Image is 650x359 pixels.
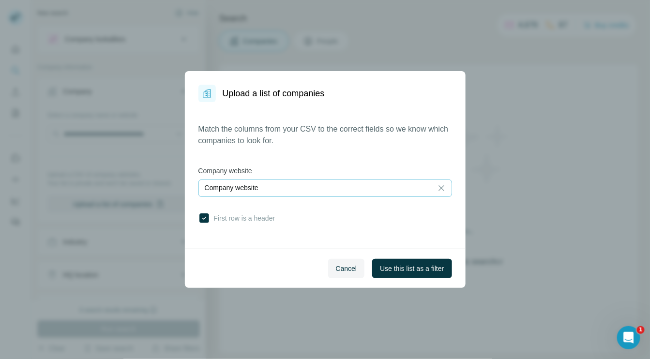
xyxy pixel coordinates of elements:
span: First row is a header [210,213,275,223]
span: 1 [637,326,645,334]
span: Cancel [336,264,357,273]
iframe: Intercom live chat [617,326,640,349]
p: Match the columns from your CSV to the correct fields so we know which companies to look for. [198,123,452,147]
label: Company website [198,166,452,176]
span: Use this list as a filter [380,264,444,273]
button: Use this list as a filter [372,259,452,278]
h1: Upload a list of companies [223,87,325,100]
p: Company website [205,183,258,193]
button: Cancel [328,259,365,278]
